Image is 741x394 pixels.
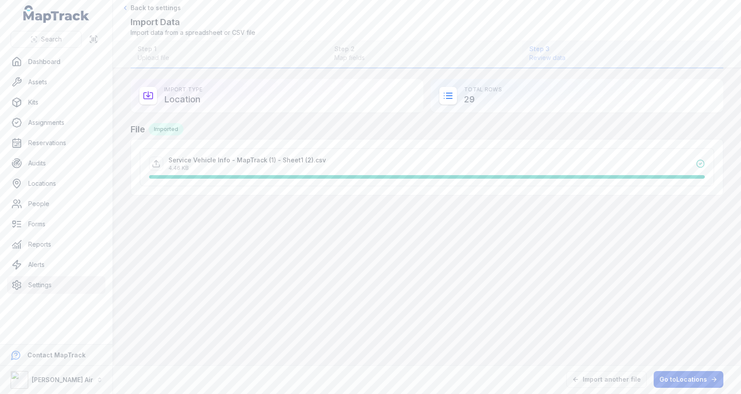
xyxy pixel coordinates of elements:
[7,154,105,172] a: Audits
[7,236,105,253] a: Reports
[131,4,181,12] span: Back to settings
[7,276,105,294] a: Settings
[131,28,255,37] span: Import data from a spreadsheet or CSV file
[7,134,105,152] a: Reservations
[168,165,326,172] p: 4.46 KB
[149,123,183,135] div: Imported
[168,156,326,165] p: Service Vehicle Info - MapTrack (1) - Sheet1 (2).csv
[32,376,93,383] strong: [PERSON_NAME] Air
[131,16,255,28] h2: Import Data
[41,35,62,44] span: Search
[23,5,90,23] a: MapTrack
[7,114,105,131] a: Assignments
[122,4,181,12] a: Back to settings
[7,73,105,91] a: Assets
[7,215,105,233] a: Forms
[654,371,723,388] a: Go toLocations
[7,53,105,71] a: Dashboard
[7,256,105,274] a: Alerts
[7,94,105,111] a: Kits
[566,371,647,388] button: Import another file
[131,123,723,135] h2: File
[27,351,86,359] strong: Contact MapTrack
[11,31,82,48] button: Search
[7,175,105,192] a: Locations
[7,195,105,213] a: People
